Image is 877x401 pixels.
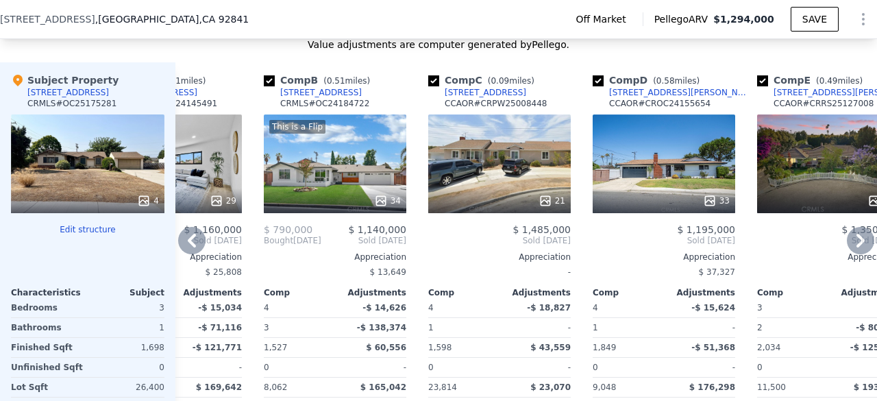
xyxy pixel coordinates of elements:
[757,343,780,352] span: 2,034
[264,252,406,263] div: Appreciation
[264,318,332,337] div: 3
[198,323,242,332] span: -$ 71,116
[656,76,675,86] span: 0.58
[95,12,249,26] span: , [GEOGRAPHIC_DATA]
[264,363,269,372] span: 0
[11,338,85,357] div: Finished Sqft
[445,87,526,98] div: [STREET_ADDRESS]
[774,98,874,109] div: CCAOR # CRRS25127008
[280,98,369,109] div: CRMLS # OC24184722
[593,287,664,298] div: Comp
[691,303,735,313] span: -$ 15,624
[264,382,287,392] span: 8,062
[576,12,631,26] span: Off Market
[338,358,406,377] div: -
[428,318,497,337] div: 1
[757,303,763,313] span: 3
[530,343,571,352] span: $ 43,559
[11,287,88,298] div: Characteristics
[264,235,293,246] span: Bought
[210,194,236,208] div: 29
[428,87,526,98] a: [STREET_ADDRESS]
[321,235,406,246] span: Sold [DATE]
[428,263,571,282] div: -
[667,358,735,377] div: -
[664,287,735,298] div: Adjustments
[593,382,616,392] span: 9,048
[198,303,242,313] span: -$ 15,034
[593,363,598,372] span: 0
[193,343,242,352] span: -$ 121,771
[335,287,406,298] div: Adjustments
[327,76,345,86] span: 0.51
[264,224,312,235] span: $ 790,000
[264,73,375,87] div: Comp B
[609,87,752,98] div: [STREET_ADDRESS][PERSON_NAME]
[689,382,735,392] span: $ 176,298
[153,76,211,86] span: ( miles)
[757,382,786,392] span: 11,500
[593,73,705,87] div: Comp D
[90,358,164,377] div: 0
[428,252,571,263] div: Appreciation
[530,382,571,392] span: $ 23,070
[593,318,661,337] div: 1
[11,358,85,377] div: Unfinished Sqft
[757,73,868,87] div: Comp E
[593,343,616,352] span: 1,849
[27,87,109,98] div: [STREET_ADDRESS]
[482,76,540,86] span: ( miles)
[11,224,164,235] button: Edit structure
[757,287,828,298] div: Comp
[428,343,452,352] span: 1,598
[428,287,499,298] div: Comp
[264,87,362,98] a: [STREET_ADDRESS]
[27,98,116,109] div: CRMLS # OC25175281
[90,378,164,397] div: 26,400
[370,267,406,277] span: $ 13,649
[593,252,735,263] div: Appreciation
[428,235,571,246] span: Sold [DATE]
[11,318,85,337] div: Bathrooms
[173,358,242,377] div: -
[11,73,119,87] div: Subject Property
[90,318,164,337] div: 1
[264,343,287,352] span: 1,527
[90,338,164,357] div: 1,698
[713,14,774,25] span: $1,294,000
[527,303,571,313] span: -$ 18,827
[88,287,164,298] div: Subject
[11,378,85,397] div: Lot Sqft
[654,12,714,26] span: Pellego ARV
[647,76,705,86] span: ( miles)
[791,7,839,32] button: SAVE
[90,298,164,317] div: 3
[199,14,249,25] span: , CA 92841
[593,303,598,313] span: 4
[502,358,571,377] div: -
[499,287,571,298] div: Adjustments
[196,382,242,392] span: $ 169,642
[593,235,735,246] span: Sold [DATE]
[703,194,730,208] div: 33
[318,76,375,86] span: ( miles)
[428,303,434,313] span: 4
[677,224,735,235] span: $ 1,195,000
[691,343,735,352] span: -$ 51,368
[593,87,752,98] a: [STREET_ADDRESS][PERSON_NAME]
[502,318,571,337] div: -
[699,267,735,277] span: $ 37,327
[428,73,540,87] div: Comp C
[366,343,406,352] span: $ 60,556
[348,224,406,235] span: $ 1,140,000
[264,303,269,313] span: 4
[264,287,335,298] div: Comp
[171,287,242,298] div: Adjustments
[539,194,565,208] div: 21
[850,5,877,33] button: Show Options
[811,76,868,86] span: ( miles)
[819,76,838,86] span: 0.49
[280,87,362,98] div: [STREET_ADDRESS]
[757,318,826,337] div: 2
[428,363,434,372] span: 0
